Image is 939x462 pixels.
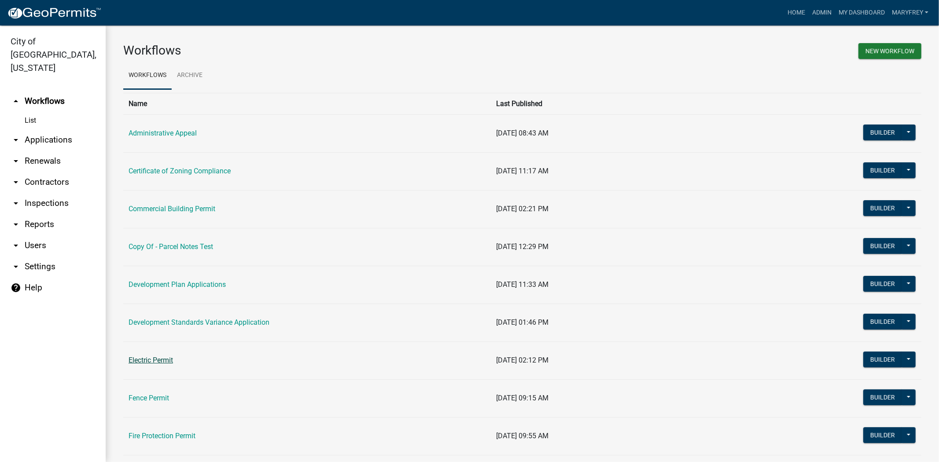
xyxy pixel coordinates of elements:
span: [DATE] 02:21 PM [497,205,549,213]
a: Commercial Building Permit [129,205,215,213]
button: Builder [863,200,902,216]
a: Workflows [123,62,172,90]
i: arrow_drop_up [11,96,21,106]
h3: Workflows [123,43,516,58]
a: Certificate of Zoning Compliance [129,167,231,175]
span: [DATE] 11:17 AM [497,167,549,175]
button: Builder [863,389,902,405]
button: Builder [863,314,902,330]
span: [DATE] 01:46 PM [497,318,549,326]
span: [DATE] 09:15 AM [497,394,549,402]
a: Archive [172,62,208,90]
a: Administrative Appeal [129,129,197,137]
a: Admin [809,4,835,21]
button: Builder [863,352,902,367]
button: Builder [863,427,902,443]
a: Copy Of - Parcel Notes Test [129,242,213,251]
i: arrow_drop_down [11,219,21,230]
i: arrow_drop_down [11,156,21,166]
i: arrow_drop_down [11,240,21,251]
button: Builder [863,162,902,178]
i: arrow_drop_down [11,177,21,187]
i: arrow_drop_down [11,261,21,272]
span: [DATE] 09:55 AM [497,432,549,440]
a: Fence Permit [129,394,169,402]
a: Fire Protection Permit [129,432,195,440]
th: Last Published [491,93,766,114]
span: [DATE] 11:33 AM [497,280,549,289]
button: New Workflow [858,43,921,59]
button: Builder [863,238,902,254]
th: Name [123,93,491,114]
a: My Dashboard [835,4,888,21]
span: [DATE] 02:12 PM [497,356,549,364]
a: MaryFrey [888,4,932,21]
button: Builder [863,276,902,292]
a: Development Plan Applications [129,280,226,289]
span: [DATE] 12:29 PM [497,242,549,251]
i: arrow_drop_down [11,198,21,209]
a: Electric Permit [129,356,173,364]
a: Development Standards Variance Application [129,318,269,326]
span: [DATE] 08:43 AM [497,129,549,137]
a: Home [784,4,809,21]
i: help [11,282,21,293]
button: Builder [863,125,902,140]
i: arrow_drop_down [11,135,21,145]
